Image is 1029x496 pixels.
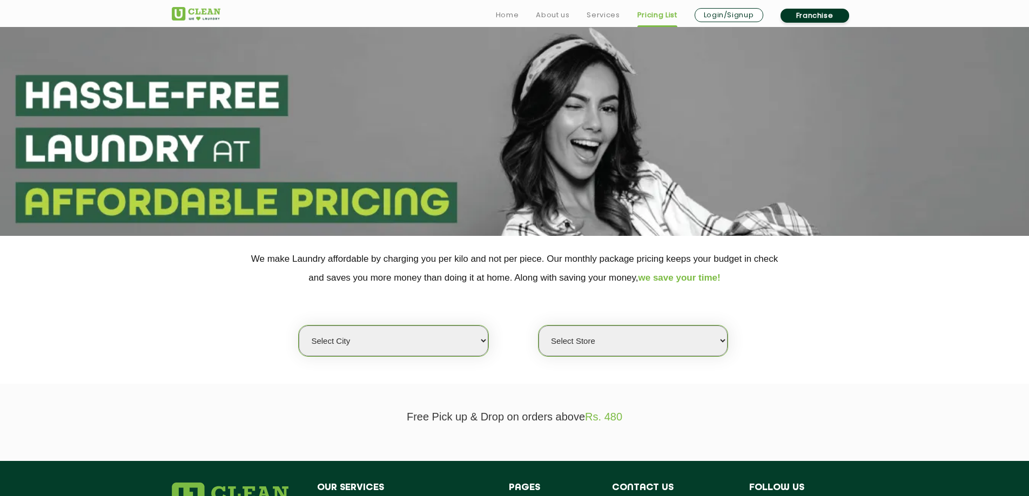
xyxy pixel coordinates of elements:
span: we save your time! [638,273,721,283]
span: Rs. 480 [585,411,622,423]
a: Login/Signup [695,8,763,22]
p: Free Pick up & Drop on orders above [172,411,858,423]
a: About us [536,9,569,22]
img: UClean Laundry and Dry Cleaning [172,7,220,21]
a: Services [587,9,620,22]
a: Franchise [781,9,849,23]
a: Pricing List [637,9,677,22]
a: Home [496,9,519,22]
p: We make Laundry affordable by charging you per kilo and not per piece. Our monthly package pricin... [172,249,858,287]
